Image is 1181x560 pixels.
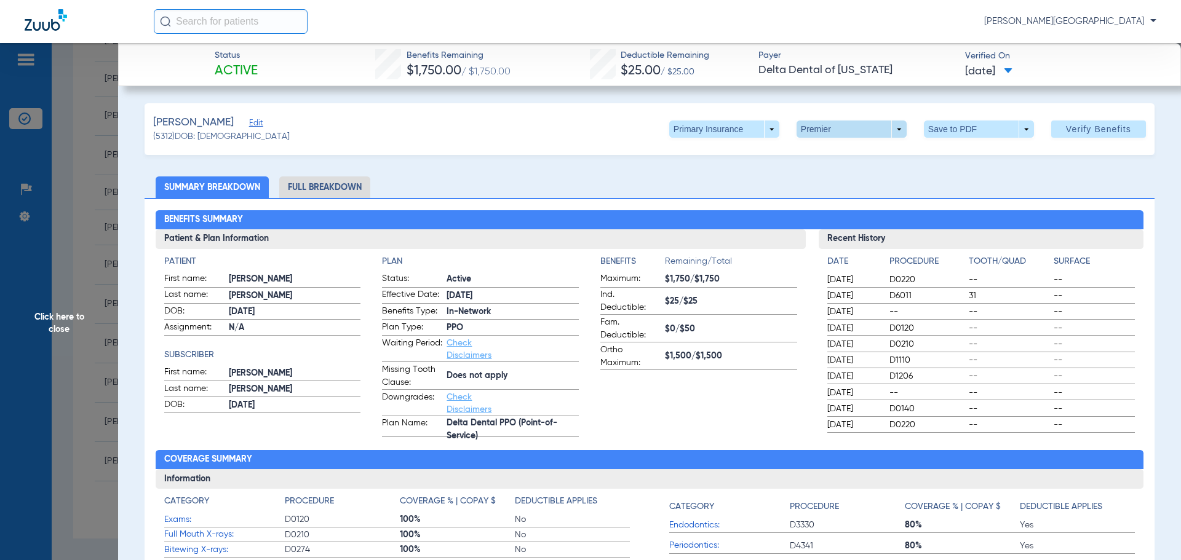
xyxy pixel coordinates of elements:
[153,115,234,130] span: [PERSON_NAME]
[790,519,905,531] span: D3330
[889,274,964,286] span: D0220
[156,469,1144,489] h3: Information
[889,354,964,366] span: D1110
[229,321,361,334] span: N/A
[400,513,515,526] span: 100%
[515,495,630,512] app-breakdown-title: Deductible Applies
[285,529,400,541] span: D0210
[229,290,361,302] span: [PERSON_NAME]
[156,450,1144,470] h2: Coverage Summary
[600,344,661,369] span: Ortho Maximum:
[889,255,964,272] app-breakdown-title: Procedure
[1054,255,1135,268] h4: Surface
[164,495,285,512] app-breakdown-title: Category
[1020,540,1135,552] span: Yes
[758,63,955,78] span: Delta Dental of [US_STATE]
[160,16,171,27] img: Search Icon
[447,306,579,318] span: In-Network
[665,323,797,336] span: $0/$50
[1054,387,1135,399] span: --
[382,272,442,287] span: Status:
[154,9,308,34] input: Search for patients
[969,322,1050,334] span: --
[400,543,515,556] span: 100%
[285,495,334,508] h4: Procedure
[382,417,442,436] span: Plan Name:
[969,338,1050,350] span: --
[164,272,225,287] span: First name:
[790,500,839,513] h4: Procedure
[279,176,370,198] li: Full Breakdown
[407,65,461,77] span: $1,750.00
[905,495,1020,518] app-breakdown-title: Coverage % | Copay $
[1054,306,1135,318] span: --
[924,120,1034,138] button: Save to PDF
[669,120,779,138] button: Primary Insurance
[889,403,964,415] span: D0140
[790,540,905,552] span: D4341
[669,495,790,518] app-breakdown-title: Category
[229,383,361,396] span: [PERSON_NAME]
[790,495,905,518] app-breakdown-title: Procedure
[164,513,285,526] span: Exams:
[669,500,714,513] h4: Category
[447,339,491,360] a: Check Disclaimers
[164,349,361,361] h4: Subscriber
[400,495,515,512] app-breakdown-title: Coverage % | Copay $
[819,229,1144,249] h3: Recent History
[905,500,1001,513] h4: Coverage % | Copay $
[447,393,491,414] a: Check Disclaimers
[1066,124,1131,134] span: Verify Benefits
[164,528,285,541] span: Full Mouth X-rays:
[889,387,964,399] span: --
[905,519,1020,531] span: 80%
[1020,500,1102,513] h4: Deductible Applies
[400,495,496,508] h4: Coverage % | Copay $
[889,419,964,431] span: D0220
[515,529,630,541] span: No
[621,65,661,77] span: $25.00
[600,272,661,287] span: Maximum:
[969,255,1050,272] app-breakdown-title: Tooth/Quad
[665,273,797,286] span: $1,750/$1,750
[285,543,400,556] span: D0274
[969,255,1050,268] h4: Tooth/Quad
[382,391,442,416] span: Downgrades:
[661,68,694,76] span: / $25.00
[156,176,269,198] li: Summary Breakdown
[827,306,879,318] span: [DATE]
[669,539,790,552] span: Periodontics:
[1054,354,1135,366] span: --
[827,354,879,366] span: [DATE]
[447,290,579,302] span: [DATE]
[164,321,225,336] span: Assignment:
[1054,419,1135,431] span: --
[797,120,907,138] button: Premier
[382,363,442,389] span: Missing Tooth Clause:
[285,513,400,526] span: D0120
[515,495,597,508] h4: Deductible Applies
[1054,255,1135,272] app-breakdown-title: Surface
[827,255,879,272] app-breakdown-title: Date
[600,255,665,268] h4: Benefits
[164,382,225,397] span: Last name:
[905,540,1020,552] span: 80%
[1054,370,1135,382] span: --
[758,49,955,62] span: Payer
[1051,120,1146,138] button: Verify Benefits
[984,15,1156,28] span: [PERSON_NAME][GEOGRAPHIC_DATA]
[215,63,258,80] span: Active
[25,9,67,31] img: Zuub Logo
[156,210,1144,230] h2: Benefits Summary
[164,366,225,381] span: First name:
[382,255,579,268] h4: Plan
[965,64,1012,79] span: [DATE]
[621,49,709,62] span: Deductible Remaining
[827,419,879,431] span: [DATE]
[382,337,442,361] span: Waiting Period:
[965,50,1161,63] span: Verified On
[969,403,1050,415] span: --
[153,130,290,143] span: (5312) DOB: [DEMOGRAPHIC_DATA]
[827,274,879,286] span: [DATE]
